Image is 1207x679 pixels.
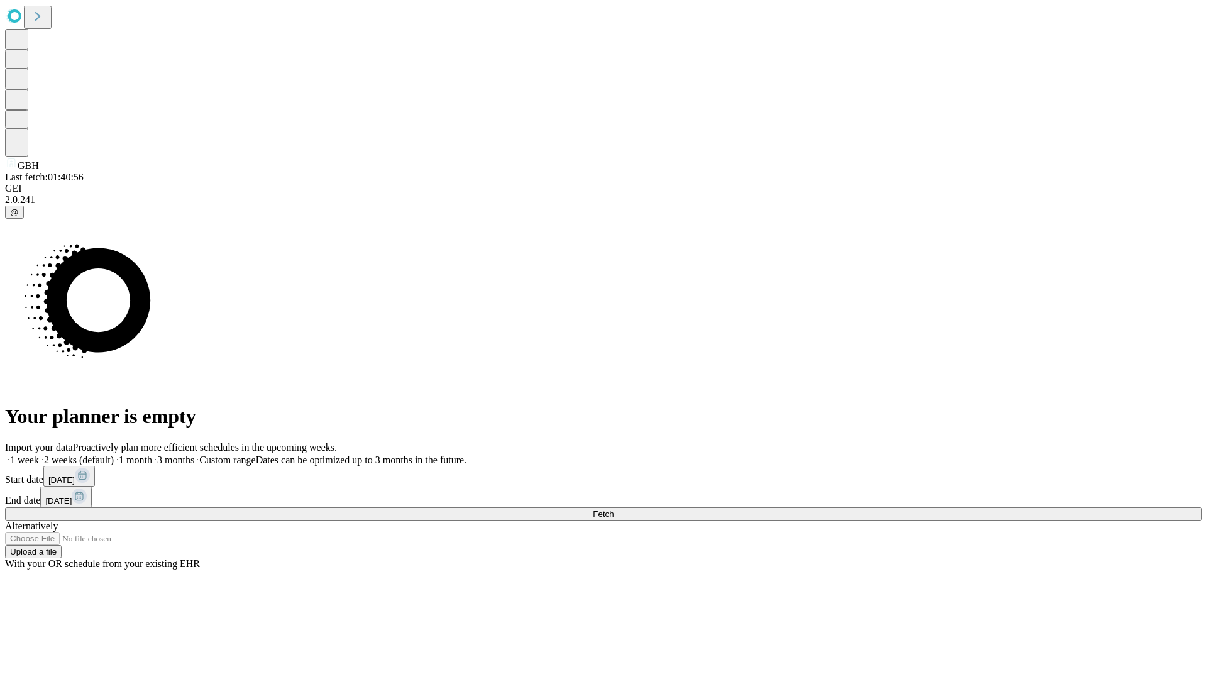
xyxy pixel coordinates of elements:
[5,442,73,453] span: Import your data
[48,475,75,485] span: [DATE]
[18,160,39,171] span: GBH
[73,442,337,453] span: Proactively plan more efficient schedules in the upcoming weeks.
[199,455,255,465] span: Custom range
[256,455,466,465] span: Dates can be optimized up to 3 months in the future.
[45,496,72,505] span: [DATE]
[5,487,1202,507] div: End date
[5,183,1202,194] div: GEI
[5,172,84,182] span: Last fetch: 01:40:56
[5,507,1202,521] button: Fetch
[44,455,114,465] span: 2 weeks (default)
[119,455,152,465] span: 1 month
[5,206,24,219] button: @
[5,194,1202,206] div: 2.0.241
[593,509,614,519] span: Fetch
[43,466,95,487] button: [DATE]
[5,521,58,531] span: Alternatively
[5,558,200,569] span: With your OR schedule from your existing EHR
[157,455,194,465] span: 3 months
[5,466,1202,487] div: Start date
[5,545,62,558] button: Upload a file
[5,405,1202,428] h1: Your planner is empty
[40,487,92,507] button: [DATE]
[10,455,39,465] span: 1 week
[10,207,19,217] span: @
